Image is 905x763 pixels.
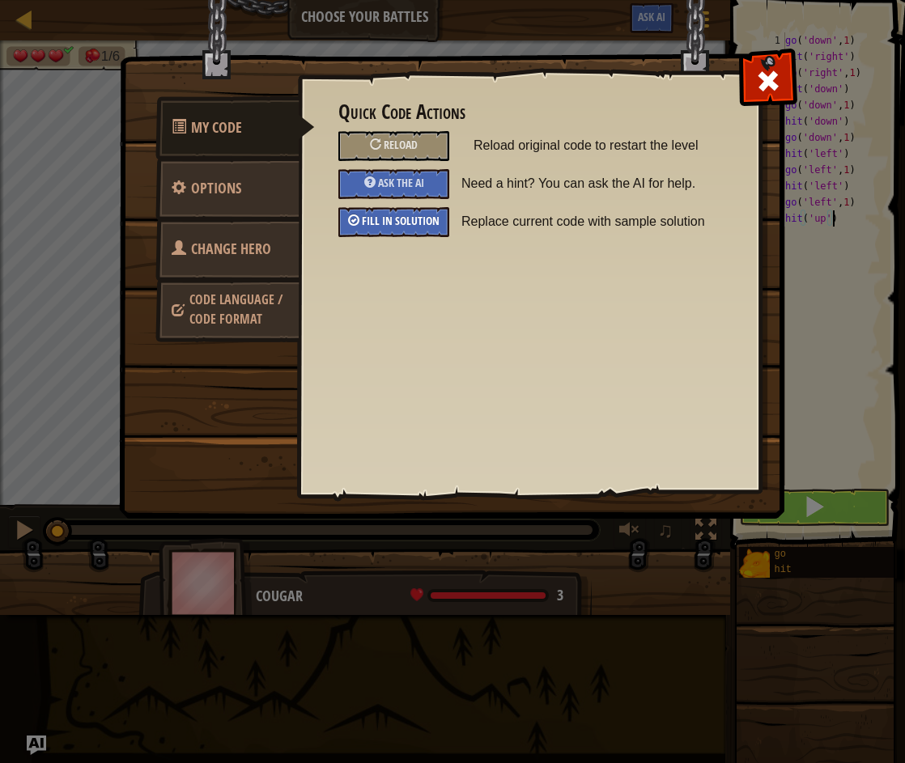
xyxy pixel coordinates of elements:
[191,178,241,198] span: Configure settings
[474,131,720,160] span: Reload original code to restart the level
[155,96,315,159] a: My Code
[461,169,732,198] span: Need a hint? You can ask the AI for help.
[338,169,449,199] div: Ask the AI
[338,207,449,237] div: Fill in solution
[189,290,283,328] span: Choose hero, language
[191,239,271,259] span: Choose hero, language
[191,117,242,138] span: Quick Code Actions
[378,175,424,190] span: Ask the AI
[461,207,732,236] span: Replace current code with sample solution
[338,131,449,161] div: Reload original code to restart the level
[338,101,720,123] h3: Quick Code Actions
[362,213,440,228] span: Fill in solution
[155,157,300,220] a: Options
[384,137,418,152] span: Reload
